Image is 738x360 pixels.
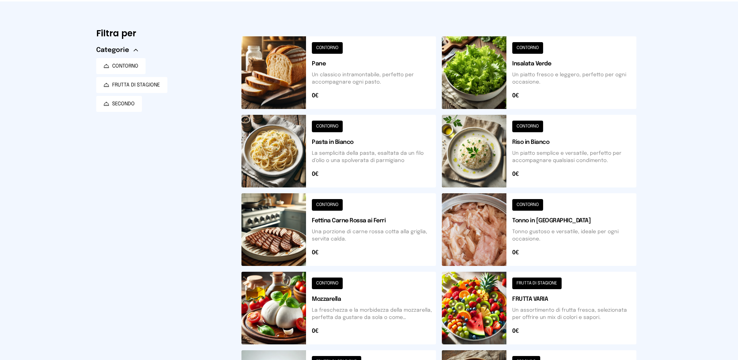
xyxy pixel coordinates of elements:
[112,81,160,89] span: FRUTTA DI STAGIONE
[112,62,138,70] span: CONTORNO
[96,28,230,39] h6: Filtra per
[96,45,138,55] button: Categorie
[112,100,135,108] span: SECONDO
[96,58,146,74] button: CONTORNO
[96,96,142,112] button: SECONDO
[96,45,129,55] span: Categorie
[96,77,167,93] button: FRUTTA DI STAGIONE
